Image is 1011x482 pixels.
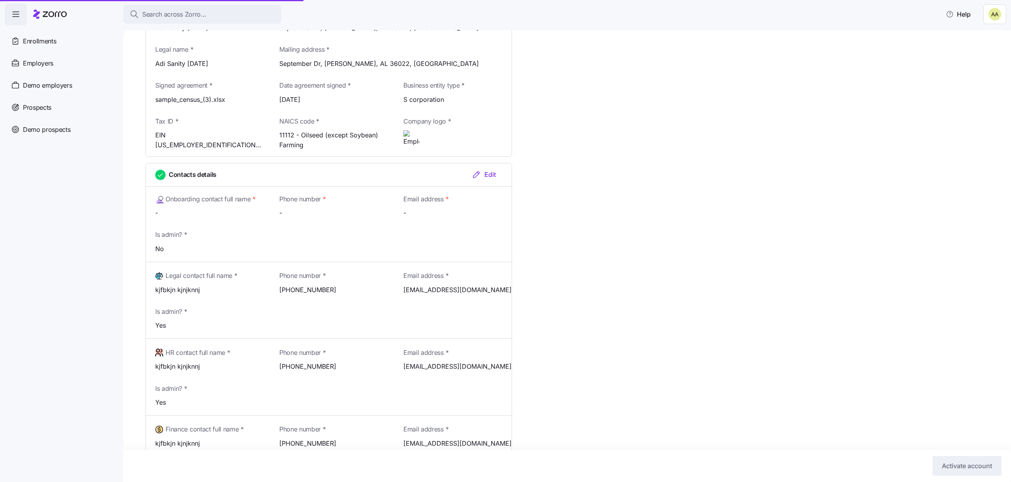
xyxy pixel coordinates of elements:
span: [EMAIL_ADDRESS][DOMAIN_NAME] [403,285,512,295]
span: Employers [23,58,53,68]
span: Email address * [403,424,448,434]
a: Employers [5,52,117,74]
span: Demo employers [23,81,72,90]
span: Mailing address * [279,45,329,54]
span: Phone number [279,194,326,204]
span: NAICS code * [279,116,319,126]
span: Email address * [403,271,448,281]
span: Business entity type * [403,81,465,90]
span: Onboarding contact full name [166,194,255,204]
span: Company logo * [403,116,451,126]
span: Phone number * [279,271,326,281]
span: EIN [US_EMPLOYER_IDENTIFICATION_NUMBER] [155,130,264,150]
span: Prospects [23,103,51,113]
span: kjfbkjn kjnjknnj [155,439,264,448]
span: S corporation [403,95,512,105]
span: [PHONE_NUMBER] [279,362,388,371]
span: Phone number * [279,424,326,434]
span: [EMAIL_ADDRESS][DOMAIN_NAME] [403,439,512,448]
span: Help [946,9,971,19]
span: [PHONE_NUMBER] [279,285,388,295]
span: Tax ID * [155,116,178,126]
span: Legal name * [155,45,193,54]
a: Demo employers [5,74,117,96]
span: Is admin? * [155,307,187,317]
span: HR contact full name * [166,348,230,358]
button: Search across Zorro... [123,5,281,24]
span: [DATE] [279,95,388,105]
span: Finance contact full name * [166,424,243,434]
span: Is admin? * [155,230,187,240]
span: Adi Sanity [DATE] [155,59,264,69]
img: Employer logo [403,130,419,146]
span: Yes [155,398,512,407]
span: Yes [155,321,512,330]
span: Phone number * [279,348,326,358]
div: Edit [472,170,496,179]
span: sample_census_(3).xlsx [155,95,264,105]
span: kjfbkjn kjnjknnj [155,285,264,295]
span: kjfbkjn kjnjknnj [155,362,264,371]
span: Search across Zorro... [142,9,206,19]
span: Is admin? * [155,384,187,394]
a: Demo prospects [5,118,117,141]
span: [EMAIL_ADDRESS][DOMAIN_NAME] [403,362,512,371]
span: Email address [403,194,448,204]
span: Email address * [403,348,448,358]
button: Activate account [932,456,1002,476]
span: [PHONE_NUMBER] [279,439,388,448]
button: Edit [465,170,502,179]
a: Enrollments [5,30,117,52]
span: Signed agreement * [155,81,212,90]
a: Prospects [5,96,117,118]
span: - [155,208,264,218]
span: Enrollments [23,36,56,46]
span: - [279,208,388,218]
span: Date agreement signed * [279,81,351,90]
button: Help [939,6,977,22]
span: - [403,208,512,218]
span: No [155,244,512,254]
span: 11112 - Oilseed (except Soybean) Farming [279,130,388,150]
span: Legal contact full name * [166,271,237,281]
span: Activate account [942,461,992,471]
img: 69dbe272839496de7880a03cd36c60c1 [988,8,1001,21]
span: September Dr, [PERSON_NAME], AL 36022, [GEOGRAPHIC_DATA] [279,59,512,69]
span: Demo prospects [23,125,71,135]
span: Contacts details [169,170,217,180]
